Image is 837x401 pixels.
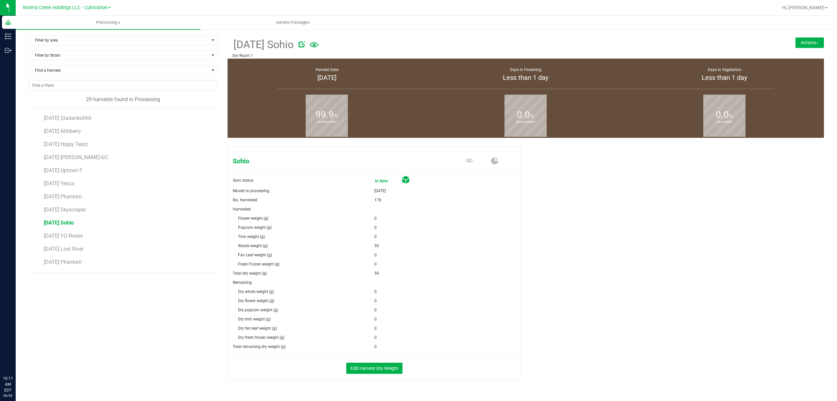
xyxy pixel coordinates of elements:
[431,59,620,91] group-info-box: Days in flowering
[5,47,11,54] inline-svg: Outbound
[238,244,268,248] span: Waste weight (g)
[233,189,269,193] span: Moved to processing
[44,115,92,121] span: [DATE] Stadankohhh
[29,51,209,60] span: Filter by Strain
[44,141,88,147] span: [DATE] Hippy Tearz
[267,20,318,26] span: Harvest Packages
[29,81,217,90] input: NO DATA FOUND
[374,287,377,296] span: 0
[238,326,277,331] span: Dry fan leaf weight (g)
[5,19,11,26] inline-svg: Grow
[233,178,253,183] span: Sync status
[29,36,209,45] span: Filter by area
[44,233,83,239] span: [DATE] YO Rocks
[209,36,217,45] span: select
[374,333,377,342] span: 0
[374,296,377,305] span: 0
[238,253,272,257] span: Fan Leaf weight (g)
[5,33,11,40] inline-svg: Inventory
[44,128,81,134] span: [DATE] Ahhberry
[238,317,271,321] span: Dry trim weight (g)
[374,232,377,241] span: 0
[233,280,252,285] span: Remaining
[238,262,280,266] span: Fresh Frozen weight (g)
[44,167,82,173] span: [DATE] Uptown F
[44,154,108,160] span: [DATE] [PERSON_NAME]-GC
[346,363,402,374] button: Edit Harvest Dry Weight
[782,5,825,10] span: Hi, [PERSON_NAME]!
[795,37,824,48] button: Actions
[228,156,424,166] span: Sohio
[232,53,720,59] p: Dry Room 1
[44,180,74,187] span: [DATE] Yesca
[238,225,272,230] span: Popcorn weight (g)
[402,176,410,186] span: Cured
[233,271,267,276] span: Total dry weight (g)
[374,269,379,278] span: 59
[374,305,377,315] span: 0
[16,20,200,26] span: Processing
[29,96,217,103] div: 29 harvests found in Processing
[374,250,377,260] span: 0
[630,91,819,138] group-info-box: Trim weight %
[238,216,268,221] span: Flower weight (g)
[431,91,620,138] group-info-box: Flower weight %
[232,59,421,91] group-info-box: Harvest Date
[44,207,86,213] span: [DATE] Skyscraper
[374,195,381,205] span: 178
[233,207,251,211] span: Harvested
[374,241,379,250] span: 59
[504,93,547,151] b: flower weight
[374,315,377,324] span: 0
[7,349,26,368] iframe: Resource center
[232,91,421,138] group-info-box: Moisture loss %
[44,220,74,226] span: [DATE] Sohio
[435,73,617,82] div: Less than 1 day
[374,214,377,223] span: 0
[16,16,200,29] a: Processing
[703,93,745,151] b: trim weight
[238,289,274,294] span: Dry whole weight (g)
[3,375,13,393] p: 10:11 AM EDT
[238,299,274,303] span: Dry flower weight (g)
[375,176,401,186] span: In Sync
[374,324,377,333] span: 0
[374,223,377,232] span: 0
[374,342,377,351] span: 0
[633,67,816,73] div: Days in Vegetation
[374,176,402,186] span: In Sync
[238,308,278,312] span: Dry popcorn weight (g)
[236,73,418,82] div: [DATE]
[374,260,377,269] span: 0
[200,16,385,29] a: Harvest Packages
[3,393,13,398] p: 08/28
[44,246,83,252] span: [DATE] Lost River
[435,67,617,73] div: Days in Flowering
[238,234,265,239] span: Trim weight (g)
[19,348,27,355] iframe: Resource center unread badge
[233,198,257,202] span: No. harvested
[633,73,816,82] div: Less than 1 day
[44,259,82,265] span: [DATE] Phantom
[374,186,386,195] span: [DATE]
[44,272,89,278] span: [DATE] RC Rainbow
[44,193,82,200] span: [DATE] Phantom
[238,335,284,340] span: Dry fresh frozen weight (g)
[236,67,418,73] div: Harvest Date
[630,59,819,91] group-info-box: Days in vegetation
[23,5,107,10] span: Riviera Creek Holdings LLC - Cultivation
[232,37,294,53] span: [DATE] Sohio
[233,344,286,349] span: Total remaining dry weight (g)
[29,66,209,75] span: Find a Harvest
[306,93,348,151] b: moisture loss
